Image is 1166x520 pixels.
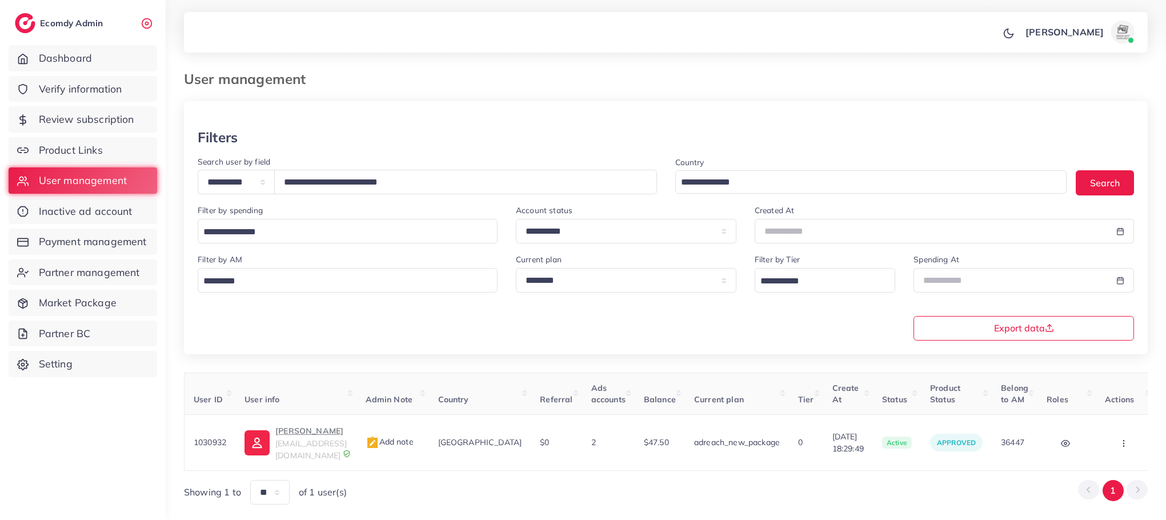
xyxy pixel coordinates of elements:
label: Filter by Tier [755,254,800,265]
label: Search user by field [198,156,270,167]
span: Admin Note [366,394,413,405]
a: Product Links [9,137,157,163]
div: Search for option [675,170,1067,194]
a: [PERSON_NAME][EMAIL_ADDRESS][DOMAIN_NAME] [245,424,347,461]
a: User management [9,167,157,194]
label: Current plan [516,254,562,265]
span: approved [937,438,976,447]
img: logo [15,13,35,33]
button: Search [1076,170,1134,195]
span: Setting [39,357,73,371]
span: Review subscription [39,112,134,127]
a: Verify information [9,76,157,102]
a: [PERSON_NAME]avatar [1019,21,1139,43]
span: Payment management [39,234,147,249]
span: Market Package [39,295,117,310]
span: Partner management [39,265,140,280]
span: Verify information [39,82,122,97]
span: [GEOGRAPHIC_DATA] [438,437,522,447]
span: User ID [194,394,223,405]
span: Partner BC [39,326,91,341]
input: Search for option [677,174,1052,191]
span: Ads accounts [591,383,626,405]
a: Review subscription [9,106,157,133]
span: Product Status [930,383,960,405]
span: [EMAIL_ADDRESS][DOMAIN_NAME] [275,438,347,460]
span: 2 [591,437,596,447]
img: ic-user-info.36bf1079.svg [245,430,270,455]
button: Go to page 1 [1103,480,1124,501]
ul: Pagination [1078,480,1148,501]
span: Balance [644,394,676,405]
label: Spending At [913,254,959,265]
label: Account status [516,205,572,216]
a: Partner management [9,259,157,286]
h3: Filters [198,129,238,146]
span: Tier [798,394,814,405]
label: Created At [755,205,795,216]
a: Payment management [9,229,157,255]
span: $0 [540,437,549,447]
label: Filter by AM [198,254,242,265]
span: Dashboard [39,51,92,66]
a: Setting [9,351,157,377]
input: Search for option [756,273,880,290]
span: Product Links [39,143,103,158]
span: Roles [1047,394,1068,405]
a: Partner BC [9,321,157,347]
a: Dashboard [9,45,157,71]
p: [PERSON_NAME] [1025,25,1104,39]
span: 36447 [1001,437,1024,447]
span: Current plan [694,394,744,405]
div: Search for option [198,219,498,243]
a: logoEcomdy Admin [15,13,106,33]
span: Export data [994,323,1054,333]
span: Inactive ad account [39,204,133,219]
h2: Ecomdy Admin [40,18,106,29]
span: Add note [366,437,414,447]
input: Search for option [199,273,483,290]
span: Create At [832,383,859,405]
img: 9CAL8B2pu8EFxCJHYAAAAldEVYdGRhdGU6Y3JlYXRlADIwMjItMTItMDlUMDQ6NTg6MzkrMDA6MDBXSlgLAAAAJXRFWHRkYXR... [343,450,351,458]
span: Showing 1 to [184,486,241,499]
span: $47.50 [644,437,669,447]
p: [PERSON_NAME] [275,424,347,438]
div: Search for option [755,268,895,293]
img: avatar [1111,21,1134,43]
span: Referral [540,394,572,405]
div: Search for option [198,268,498,293]
img: admin_note.cdd0b510.svg [366,436,379,450]
span: adreach_new_package [694,437,780,447]
span: [DATE] 18:29:49 [832,431,864,454]
span: 0 [798,437,803,447]
a: Market Package [9,290,157,316]
span: User management [39,173,127,188]
span: User info [245,394,279,405]
a: Inactive ad account [9,198,157,225]
h3: User management [184,71,315,87]
span: Country [438,394,469,405]
span: 1030932 [194,437,226,447]
button: Export data [913,316,1134,341]
span: Status [882,394,907,405]
label: Filter by spending [198,205,263,216]
span: Belong to AM [1001,383,1028,405]
input: Search for option [199,223,483,241]
span: of 1 user(s) [299,486,347,499]
span: active [882,437,912,449]
span: Actions [1105,394,1134,405]
label: Country [675,157,704,168]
